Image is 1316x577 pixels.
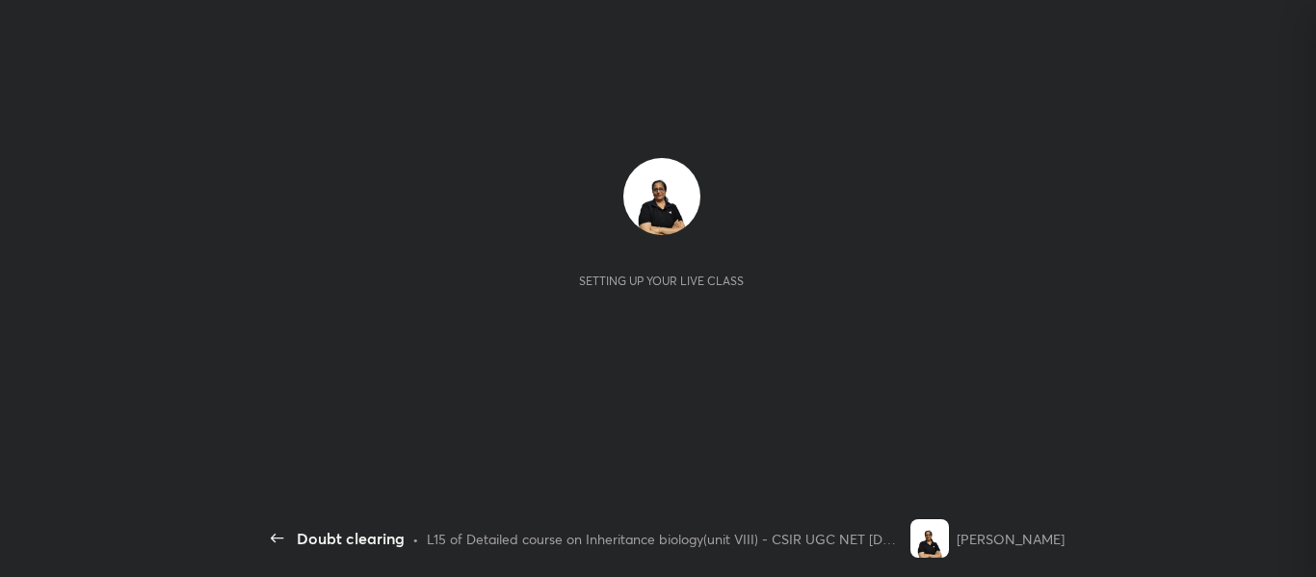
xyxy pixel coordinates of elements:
div: L15 of Detailed course on Inheritance biology(unit VIII) - CSIR UGC NET [DATE] [427,529,903,549]
img: a1ea09021660488db1bc71b5356ddf31.jpg [623,158,700,235]
div: Doubt clearing [297,527,405,550]
div: Setting up your live class [579,274,744,288]
div: [PERSON_NAME] [957,529,1065,549]
div: • [412,529,419,549]
img: a1ea09021660488db1bc71b5356ddf31.jpg [910,519,949,558]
